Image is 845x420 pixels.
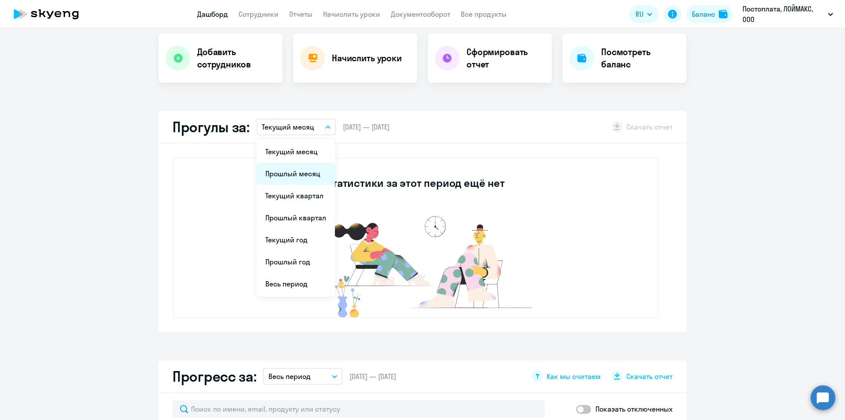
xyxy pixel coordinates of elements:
[595,404,672,414] p: Показать отключенных
[239,10,279,19] a: Сотрудники
[173,400,545,418] input: Поиск по имени, email, продукту или статусу
[197,10,228,19] a: Дашборд
[547,372,601,381] span: Как мы считаем
[467,46,545,71] h4: Сформировать отчет
[601,46,680,71] h4: Посмотреть баланс
[349,372,396,381] span: [DATE] — [DATE]
[263,368,342,385] button: Весь период
[461,10,507,19] a: Все продукты
[391,10,450,19] a: Документооборот
[268,371,311,382] p: Весь период
[692,9,715,19] div: Баланс
[257,139,335,297] ul: RU
[738,4,838,25] button: Постоплата, ЛОЙМАКС, ООО
[343,122,389,132] span: [DATE] — [DATE]
[626,372,672,381] span: Скачать отчет
[173,368,256,385] h2: Прогресс за:
[283,212,547,317] img: no-data
[173,118,250,136] h2: Прогулы за:
[323,10,380,19] a: Начислить уроки
[257,119,336,135] button: Текущий месяц
[742,4,824,25] p: Постоплата, ЛОЙМАКС, ООО
[332,52,402,64] h4: Начислить уроки
[326,176,504,190] h3: Статистики за этот период ещё нет
[719,10,727,19] img: balance
[629,5,658,23] button: RU
[197,46,276,71] h4: Добавить сотрудников
[687,5,733,23] button: Балансbalance
[289,10,312,19] a: Отчеты
[262,122,314,132] p: Текущий месяц
[636,9,643,19] span: RU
